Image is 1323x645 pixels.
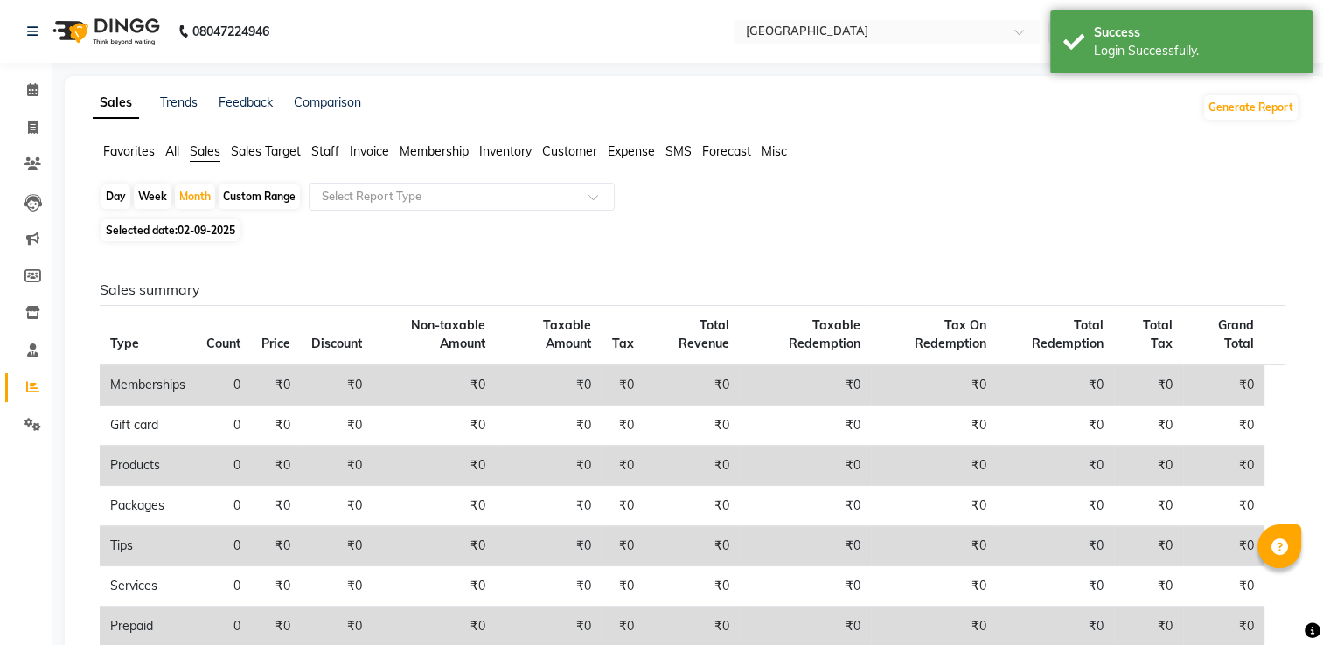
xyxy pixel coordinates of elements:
[251,446,301,486] td: ₹0
[740,526,870,566] td: ₹0
[1114,406,1183,446] td: ₹0
[373,364,496,406] td: ₹0
[644,406,740,446] td: ₹0
[644,566,740,607] td: ₹0
[496,486,601,526] td: ₹0
[997,526,1114,566] td: ₹0
[196,526,251,566] td: 0
[997,486,1114,526] td: ₹0
[219,94,273,110] a: Feedback
[251,526,301,566] td: ₹0
[190,143,220,159] span: Sales
[100,486,196,526] td: Packages
[542,143,597,159] span: Customer
[1114,566,1183,607] td: ₹0
[644,486,740,526] td: ₹0
[100,446,196,486] td: Products
[192,7,269,56] b: 08047224946
[196,566,251,607] td: 0
[219,184,300,209] div: Custom Range
[373,446,496,486] td: ₹0
[644,446,740,486] td: ₹0
[644,364,740,406] td: ₹0
[997,364,1114,406] td: ₹0
[496,526,601,566] td: ₹0
[1183,364,1264,406] td: ₹0
[665,143,692,159] span: SMS
[740,566,870,607] td: ₹0
[740,364,870,406] td: ₹0
[542,317,590,351] span: Taxable Amount
[1114,446,1183,486] td: ₹0
[196,486,251,526] td: 0
[134,184,171,209] div: Week
[644,526,740,566] td: ₹0
[93,87,139,119] a: Sales
[160,94,198,110] a: Trends
[871,364,997,406] td: ₹0
[301,364,373,406] td: ₹0
[1218,317,1254,351] span: Grand Total
[196,446,251,486] td: 0
[311,336,362,351] span: Discount
[1183,526,1264,566] td: ₹0
[1183,486,1264,526] td: ₹0
[294,94,361,110] a: Comparison
[373,406,496,446] td: ₹0
[611,336,633,351] span: Tax
[871,486,997,526] td: ₹0
[496,446,601,486] td: ₹0
[1114,526,1183,566] td: ₹0
[411,317,485,351] span: Non-taxable Amount
[762,143,787,159] span: Misc
[608,143,655,159] span: Expense
[1183,446,1264,486] td: ₹0
[496,364,601,406] td: ₹0
[601,364,644,406] td: ₹0
[997,566,1114,607] td: ₹0
[871,566,997,607] td: ₹0
[100,281,1285,298] h6: Sales summary
[601,406,644,446] td: ₹0
[871,406,997,446] td: ₹0
[871,446,997,486] td: ₹0
[479,143,532,159] span: Inventory
[110,336,139,351] span: Type
[373,526,496,566] td: ₹0
[100,566,196,607] td: Services
[373,486,496,526] td: ₹0
[301,486,373,526] td: ₹0
[206,336,240,351] span: Count
[301,406,373,446] td: ₹0
[1183,566,1264,607] td: ₹0
[196,364,251,406] td: 0
[496,406,601,446] td: ₹0
[1143,317,1173,351] span: Total Tax
[601,566,644,607] td: ₹0
[997,446,1114,486] td: ₹0
[1183,406,1264,446] td: ₹0
[789,317,860,351] span: Taxable Redemption
[1094,24,1299,42] div: Success
[101,219,240,241] span: Selected date:
[100,364,196,406] td: Memberships
[178,224,235,237] span: 02-09-2025
[231,143,301,159] span: Sales Target
[679,317,729,351] span: Total Revenue
[740,446,870,486] td: ₹0
[740,486,870,526] td: ₹0
[1114,486,1183,526] td: ₹0
[350,143,389,159] span: Invoice
[301,446,373,486] td: ₹0
[740,406,870,446] td: ₹0
[103,143,155,159] span: Favorites
[45,7,164,56] img: logo
[496,566,601,607] td: ₹0
[601,526,644,566] td: ₹0
[1204,95,1298,120] button: Generate Report
[1094,42,1299,60] div: Login Successfully.
[311,143,339,159] span: Staff
[251,486,301,526] td: ₹0
[915,317,986,351] span: Tax On Redemption
[101,184,130,209] div: Day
